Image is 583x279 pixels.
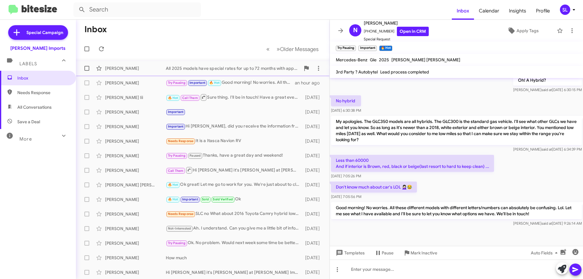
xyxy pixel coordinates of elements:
[513,221,582,226] span: [PERSON_NAME] [DATE] 9:26:14 AM
[10,45,66,51] div: [PERSON_NAME] Imports
[105,153,166,159] div: [PERSON_NAME]
[513,87,582,92] span: [PERSON_NAME] [DATE] 6:30:15 PM
[17,75,69,81] span: Inbox
[555,5,576,15] button: SL
[302,240,325,246] div: [DATE]
[513,147,582,151] span: [PERSON_NAME] [DATE] 6:34:39 PM
[382,247,394,258] span: Pause
[302,211,325,217] div: [DATE]
[189,154,201,158] span: Paused
[370,57,377,63] span: Gle
[302,124,325,130] div: [DATE]
[504,2,531,20] a: Insights
[168,110,184,114] span: Important
[105,124,166,130] div: [PERSON_NAME]
[8,25,68,40] a: Special Campaign
[105,109,166,115] div: [PERSON_NAME]
[331,202,582,219] p: Good morning! No worries. All these different models with different letters/numbers can absolutel...
[166,123,302,130] div: Hi [PERSON_NAME], did you receive the information from [PERSON_NAME] [DATE] in regards to the GLA...
[302,153,325,159] div: [DATE]
[168,241,186,245] span: Try Pausing
[302,269,325,275] div: [DATE]
[398,247,442,258] button: Mark Inactive
[411,247,437,258] span: Mark Inactive
[391,57,460,63] span: [PERSON_NAME] [PERSON_NAME]
[379,57,389,63] span: 2025
[189,81,205,85] span: Important
[168,154,186,158] span: Try Pausing
[277,45,280,53] span: »
[302,94,325,100] div: [DATE]
[266,45,270,53] span: «
[105,94,166,100] div: [PERSON_NAME] Iii
[84,25,107,34] h1: Inbox
[166,138,302,145] div: It is a Itasca Navion RV
[302,109,325,115] div: [DATE]
[263,43,322,55] nav: Page navigation example
[166,181,302,188] div: Ok great! Let me go to work for you. We're just about to close but I'll see what we have availabl...
[209,81,220,85] span: 🔥 Hot
[331,95,361,106] p: No hybrid
[336,69,378,75] span: 3rd Party ? Autobytel
[105,211,166,217] div: [PERSON_NAME]
[105,226,166,232] div: [PERSON_NAME]
[335,247,365,258] span: Templates
[302,255,325,261] div: [DATE]
[182,197,198,201] span: Important
[302,167,325,173] div: [DATE]
[380,69,429,75] span: Lead process completed
[331,155,494,172] p: Less than 60000 And if interior is Brown, red, black or beige(last resort to hard to keep clean) ...
[541,221,552,226] span: said at
[105,240,166,246] div: [PERSON_NAME]
[166,166,302,174] div: Hi [PERSON_NAME] it's [PERSON_NAME] at [PERSON_NAME] Imports. Big news! Right now, you can lock i...
[452,2,474,20] a: Inbox
[168,81,186,85] span: Try Pausing
[531,247,560,258] span: Auto Fields
[168,212,194,216] span: Needs Response
[182,96,198,100] span: Call Them
[166,240,302,247] div: Ok. No problem. Would next week some time be better for you?
[370,247,398,258] button: Pause
[397,27,429,36] a: Open in CRM
[364,36,429,42] span: Special Request
[105,138,166,144] div: [PERSON_NAME]
[168,226,191,230] span: Not-Interested
[168,139,194,143] span: Needs Response
[202,197,209,201] span: Sold
[379,46,392,51] small: 🔥 Hot
[492,25,554,36] button: Apply Tags
[531,2,555,20] a: Profile
[302,182,325,188] div: [DATE]
[168,197,178,201] span: 🔥 Hot
[19,136,32,142] span: More
[513,75,582,86] p: Oh! A Hybrid?
[330,247,370,258] button: Templates
[105,167,166,173] div: [PERSON_NAME]
[166,79,295,86] div: Good morning! No worries. All these different models with different letters/numbers can absolutel...
[105,255,166,261] div: [PERSON_NAME]
[213,197,233,201] span: Sold Verified
[166,65,300,71] div: All 2025 models have special rates for up to 72 months with approved credit. Plus, when you choos...
[17,119,40,125] span: Save a Deal
[166,152,302,159] div: Thanks, have a great day and weekend!
[541,147,552,151] span: said at
[280,46,319,53] span: Older Messages
[17,104,52,110] span: All Conversations
[17,90,69,96] span: Needs Response
[517,25,539,36] span: Apply Tags
[364,19,429,27] span: [PERSON_NAME]
[295,80,325,86] div: an hour ago
[302,138,325,144] div: [DATE]
[263,43,273,55] button: Previous
[166,255,302,261] div: How much
[474,2,504,20] a: Calendar
[166,196,302,203] div: Ok
[273,43,322,55] button: Next
[166,269,302,275] div: Hi [PERSON_NAME] it's [PERSON_NAME] at [PERSON_NAME] Imports. Big news! Right now, you can lock i...
[336,46,356,51] small: Try Pausing
[331,116,582,145] p: My apologies. The GLC350 models are all hybrids. The GLC300 is the standard gas vehicle. I'll see...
